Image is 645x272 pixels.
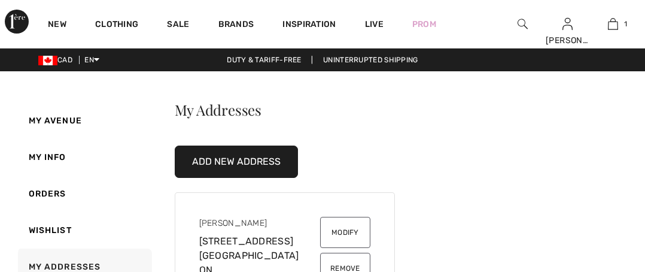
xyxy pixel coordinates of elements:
[170,102,630,117] h2: My Addresses
[518,17,528,31] img: search the website
[48,19,66,32] a: New
[199,217,315,234] div: [PERSON_NAME]
[562,18,573,29] a: Sign In
[95,19,138,32] a: Clothing
[562,17,573,31] img: My Info
[16,176,152,212] a: Orders
[412,18,436,31] a: Prom
[624,19,627,29] span: 1
[608,17,618,31] img: My Bag
[16,139,152,176] a: My Info
[591,17,635,31] a: 1
[16,212,152,249] a: Wishlist
[167,19,189,32] a: Sale
[365,18,384,31] a: Live
[175,146,298,178] button: Add New Address
[38,56,77,64] span: CAD
[546,34,589,47] div: [PERSON_NAME]
[84,56,99,64] span: EN
[38,56,57,65] img: Canadian Dollar
[218,19,254,32] a: Brands
[320,217,370,248] button: Modify
[282,19,336,32] span: Inspiration
[5,10,29,34] img: 1ère Avenue
[29,116,82,126] span: My Avenue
